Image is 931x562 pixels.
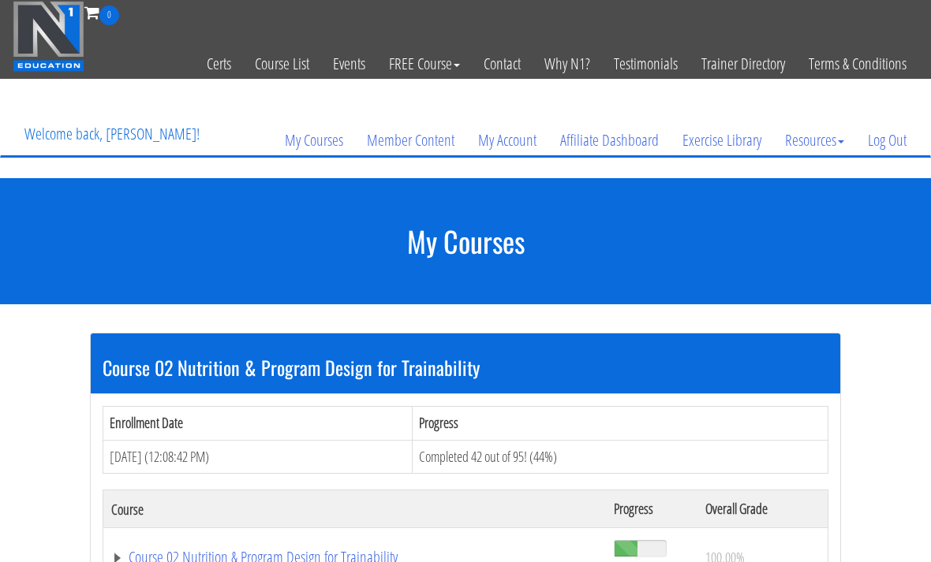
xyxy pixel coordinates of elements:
img: n1-education [13,1,84,72]
a: Course List [243,25,321,102]
a: Affiliate Dashboard [548,102,671,178]
th: Progress [606,490,697,528]
td: [DATE] (12:08:42 PM) [103,440,413,474]
th: Progress [413,406,828,440]
a: Log Out [856,102,918,178]
a: My Courses [273,102,355,178]
a: My Account [466,102,548,178]
a: Contact [472,25,533,102]
a: Resources [773,102,856,178]
h3: Course 02 Nutrition & Program Design for Trainability [103,357,828,378]
th: Course [103,490,606,528]
th: Overall Grade [697,490,828,528]
td: Completed 42 out of 95! (44%) [413,440,828,474]
a: Trainer Directory [690,25,797,102]
th: Enrollment Date [103,406,413,440]
p: Welcome back, [PERSON_NAME]! [13,102,211,166]
a: Why N1? [533,25,602,102]
a: FREE Course [377,25,472,102]
a: Testimonials [602,25,690,102]
a: 0 [84,2,119,23]
span: 0 [99,6,119,25]
a: Certs [195,25,243,102]
a: Events [321,25,377,102]
a: Member Content [355,102,466,178]
a: Exercise Library [671,102,773,178]
a: Terms & Conditions [797,25,918,102]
